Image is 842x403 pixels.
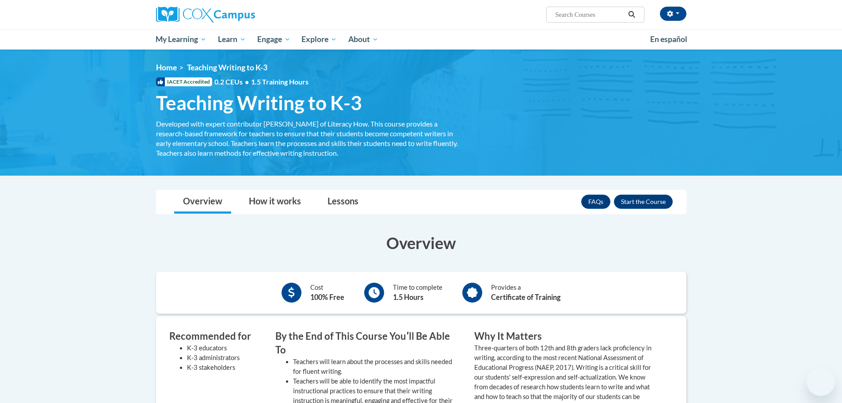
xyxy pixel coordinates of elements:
h3: Why It Matters [474,330,660,343]
span: Explore [301,34,337,45]
li: K-3 educators [187,343,262,353]
img: Cox Campus [156,7,255,23]
b: Certificate of Training [491,293,560,301]
div: Cost [310,283,344,303]
input: Search Courses [554,9,625,20]
span: 0.2 CEUs [214,77,309,87]
a: FAQs [581,195,610,209]
a: Engage [251,29,296,50]
span: • [245,77,249,86]
span: Engage [257,34,290,45]
b: 1.5 Hours [393,293,423,301]
div: Main menu [143,29,700,50]
h3: Overview [156,232,686,254]
div: Developed with expert contributor [PERSON_NAME] of Literacy How. This course provides a research-... [156,119,461,158]
a: En español [644,30,693,49]
iframe: Button to launch messaging window [807,368,835,396]
span: IACET Accredited [156,77,212,86]
a: Explore [296,29,343,50]
a: About [343,29,384,50]
div: Time to complete [393,283,442,303]
a: Overview [174,190,231,214]
a: Lessons [319,190,367,214]
a: Cox Campus [156,7,324,23]
h3: Recommended for [169,330,262,343]
a: How it works [240,190,310,214]
li: K-3 administrators [187,353,262,363]
span: 1.5 Training Hours [251,77,309,86]
h3: By the End of This Course Youʹll Be Able To [275,330,461,357]
span: Teaching Writing to K-3 [187,63,267,72]
button: Enroll [614,195,673,209]
span: En español [650,35,687,44]
a: Learn [212,29,251,50]
a: My Learning [150,29,213,50]
li: Teachers will learn about the processes and skills needed for fluent writing. [293,357,461,376]
a: Home [156,63,177,72]
b: 100% Free [310,293,344,301]
span: Learn [218,34,246,45]
button: Search [625,9,638,20]
li: K-3 stakeholders [187,363,262,372]
span: About [348,34,378,45]
span: My Learning [156,34,206,45]
div: Provides a [491,283,560,303]
span: Teaching Writing to K-3 [156,91,362,115]
button: Account Settings [660,7,686,21]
